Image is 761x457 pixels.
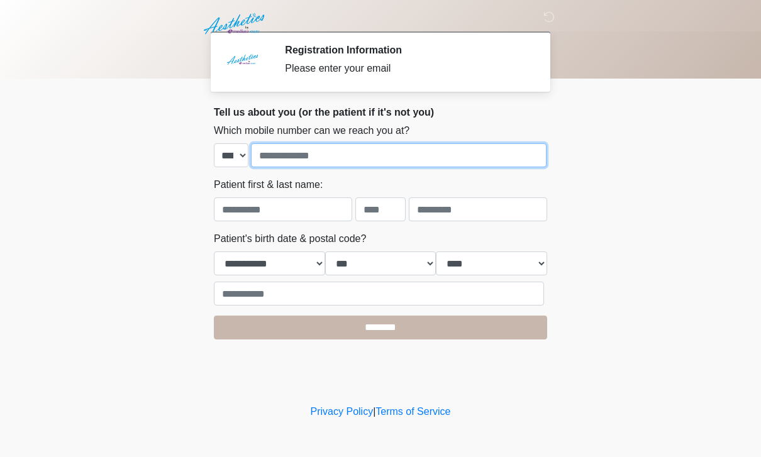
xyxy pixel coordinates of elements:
[214,123,409,138] label: Which mobile number can we reach you at?
[214,177,323,192] label: Patient first & last name:
[311,406,374,417] a: Privacy Policy
[214,231,366,246] label: Patient's birth date & postal code?
[214,106,547,118] h2: Tell us about you (or the patient if it's not you)
[285,44,528,56] h2: Registration Information
[375,406,450,417] a: Terms of Service
[373,406,375,417] a: |
[201,9,270,38] img: Aesthetics by Emediate Cure Logo
[285,61,528,76] div: Please enter your email
[223,44,261,82] img: Agent Avatar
